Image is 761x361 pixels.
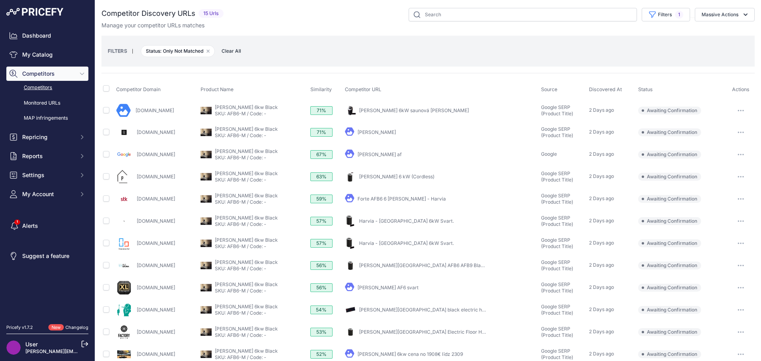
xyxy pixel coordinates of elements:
[25,348,147,354] a: [PERSON_NAME][EMAIL_ADDRESS][DOMAIN_NAME]
[22,133,74,141] span: Repricing
[215,193,278,199] a: [PERSON_NAME] 6kw Black
[589,151,614,157] span: 2 Days ago
[541,237,573,249] span: Google SERP (Product Title)
[6,249,88,263] a: Suggest a feature
[137,329,175,335] a: [DOMAIN_NAME]
[137,262,175,268] a: [DOMAIN_NAME]
[541,348,573,360] span: Google SERP (Product Title)
[541,215,573,227] span: Google SERP (Product Title)
[358,351,463,357] a: [PERSON_NAME] 6kw cena no 1908€ līdz 2309
[215,332,266,338] a: SKU: AFB6-M / Code: -
[215,237,278,243] a: [PERSON_NAME] 6kw Black
[6,96,88,110] a: Monitored URLs
[358,196,446,202] a: Forte AFB6 6 [PERSON_NAME] - Harvia
[137,240,175,246] a: [DOMAIN_NAME]
[310,128,333,137] div: 71%
[675,11,683,19] span: 1
[215,215,278,221] a: [PERSON_NAME] 6kw Black
[310,86,332,92] span: Similarity
[141,45,215,57] span: Status: Only Not Matched
[359,107,469,113] a: [PERSON_NAME] 6kW saunová [PERSON_NAME]
[137,196,175,202] a: [DOMAIN_NAME]
[541,126,573,138] span: Google SERP (Product Title)
[6,168,88,182] button: Settings
[310,261,333,270] div: 56%
[215,148,278,154] a: [PERSON_NAME] 6kw Black
[215,281,278,287] a: [PERSON_NAME] 6kw Black
[218,47,245,55] span: Clear All
[215,265,266,271] a: SKU: AFB6-M / Code: -
[310,239,333,248] div: 57%
[22,152,74,160] span: Reports
[6,67,88,81] button: Competitors
[6,111,88,125] a: MAP infringements
[310,106,333,115] div: 71%
[136,107,174,113] a: [DOMAIN_NAME]
[215,155,266,160] a: SKU: AFB6-M / Code: -
[137,174,175,180] a: [DOMAIN_NAME]
[215,199,266,205] a: SKU: AFB6-M / Code: -
[310,328,333,336] div: 53%
[215,126,278,132] a: [PERSON_NAME] 6kw Black
[310,350,333,359] div: 52%
[541,104,573,117] span: Google SERP (Product Title)
[310,306,333,314] div: 54%
[638,173,701,181] span: Awaiting Confirmation
[25,341,38,348] a: User
[638,217,701,225] span: Awaiting Confirmation
[695,8,755,21] button: Massive Actions
[589,218,614,223] span: 2 Days ago
[589,195,614,201] span: 2 Days ago
[6,219,88,233] a: Alerts
[359,307,510,313] a: [PERSON_NAME][GEOGRAPHIC_DATA] black electric heater 6,0kW
[638,128,701,136] span: Awaiting Confirmation
[589,129,614,135] span: 2 Days ago
[589,107,614,113] span: 2 Days ago
[215,304,278,309] a: [PERSON_NAME] 6kw Black
[638,328,701,336] span: Awaiting Confirmation
[359,240,454,246] a: Harvia - [GEOGRAPHIC_DATA] 6kW Svart.
[101,21,205,29] p: Manage your competitor URLs matches
[215,221,266,227] a: SKU: AFB6-M / Code: -
[116,86,161,92] span: Competitor Domain
[22,190,74,198] span: My Account
[215,111,266,117] a: SKU: AFB6-M / Code: -
[345,86,381,92] span: Competitor URL
[201,86,233,92] span: Product Name
[541,151,557,157] span: Google
[215,288,266,294] a: SKU: AFB6-M / Code: -
[137,129,175,135] a: [DOMAIN_NAME]
[310,217,333,225] div: 57%
[6,29,88,43] a: Dashboard
[310,150,333,159] div: 67%
[409,8,637,21] input: Search
[215,132,266,138] a: SKU: AFB6-M / Code: -
[541,170,573,183] span: Google SERP (Product Title)
[310,195,333,203] div: 59%
[589,284,614,290] span: 2 Days ago
[6,130,88,144] button: Repricing
[137,285,175,290] a: [DOMAIN_NAME]
[541,86,557,92] span: Source
[541,193,573,205] span: Google SERP (Product Title)
[137,307,175,313] a: [DOMAIN_NAME]
[215,310,266,316] a: SKU: AFB6-M / Code: -
[127,49,138,53] small: |
[215,259,278,265] a: [PERSON_NAME] 6kw Black
[6,187,88,201] button: My Account
[589,86,622,92] span: Discovered At
[638,86,653,92] span: Status
[215,348,278,354] a: [PERSON_NAME] 6kw Black
[6,29,88,315] nav: Sidebar
[215,177,266,183] a: SKU: AFB6-M / Code: -
[199,9,224,18] span: 15 Urls
[638,239,701,247] span: Awaiting Confirmation
[589,262,614,268] span: 2 Days ago
[22,70,74,78] span: Competitors
[589,240,614,246] span: 2 Days ago
[638,107,701,115] span: Awaiting Confirmation
[6,48,88,62] a: My Catalog
[638,195,701,203] span: Awaiting Confirmation
[589,351,614,357] span: 2 Days ago
[589,173,614,179] span: 2 Days ago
